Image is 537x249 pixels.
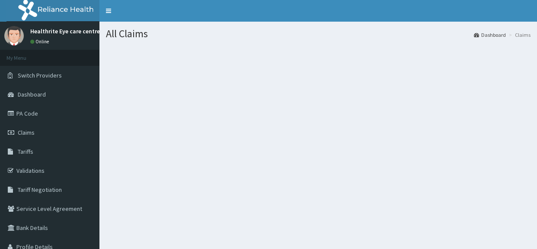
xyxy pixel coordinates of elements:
[30,39,51,45] a: Online
[507,31,531,39] li: Claims
[18,91,46,98] span: Dashboard
[474,31,506,39] a: Dashboard
[18,129,35,136] span: Claims
[30,28,100,34] p: Healthrite Eye care centre
[18,71,62,79] span: Switch Providers
[106,28,531,39] h1: All Claims
[18,186,62,194] span: Tariff Negotiation
[4,26,24,45] img: User Image
[18,148,33,155] span: Tariffs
